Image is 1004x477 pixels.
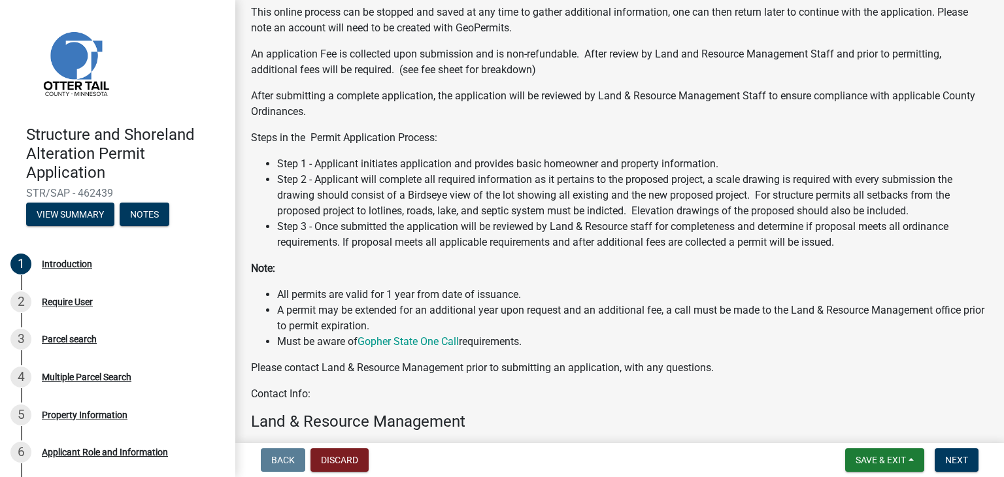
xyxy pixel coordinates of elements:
[10,254,31,274] div: 1
[856,455,906,465] span: Save & Exit
[310,448,369,472] button: Discard
[358,335,459,348] a: Gopher State One Call
[26,187,209,199] span: STR/SAP - 462439
[120,210,169,221] wm-modal-confirm: Notes
[277,219,988,250] li: Step 3 - Once submitted the application will be reviewed by Land & Resource staff for completenes...
[42,335,97,344] div: Parcel search
[251,360,988,376] p: Please contact Land & Resource Management prior to submitting an application, with any questions.
[42,372,131,382] div: Multiple Parcel Search
[251,5,988,36] p: This online process can be stopped and saved at any time to gather additional information, one ca...
[10,329,31,350] div: 3
[26,203,114,226] button: View Summary
[42,297,93,306] div: Require User
[10,442,31,463] div: 6
[277,334,988,350] li: Must be aware of requirements.
[251,130,988,146] p: Steps in the Permit Application Process:
[277,172,988,219] li: Step 2 - Applicant will complete all required information as it pertains to the proposed project,...
[277,303,988,334] li: A permit may be extended for an additional year upon request and an additional fee, a call must b...
[42,410,127,419] div: Property Information
[251,412,988,431] h4: Land & Resource Management
[10,291,31,312] div: 2
[945,455,968,465] span: Next
[271,455,295,465] span: Back
[845,448,924,472] button: Save & Exit
[277,287,988,303] li: All permits are valid for 1 year from date of issuance.
[935,448,979,472] button: Next
[261,448,305,472] button: Back
[10,404,31,425] div: 5
[42,448,168,457] div: Applicant Role and Information
[10,367,31,387] div: 4
[251,262,275,274] strong: Note:
[26,210,114,221] wm-modal-confirm: Summary
[42,259,92,269] div: Introduction
[251,436,988,455] h4: [STREET_ADDRESS]
[277,156,988,172] li: Step 1 - Applicant initiates application and provides basic homeowner and property information.
[251,386,988,402] p: Contact Info:
[251,88,988,120] p: After submitting a complete application, the application will be reviewed by Land & Resource Mana...
[251,46,988,78] p: An application Fee is collected upon submission and is non-refundable. After review by Land and R...
[26,14,124,112] img: Otter Tail County, Minnesota
[26,125,225,182] h4: Structure and Shoreland Alteration Permit Application
[120,203,169,226] button: Notes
